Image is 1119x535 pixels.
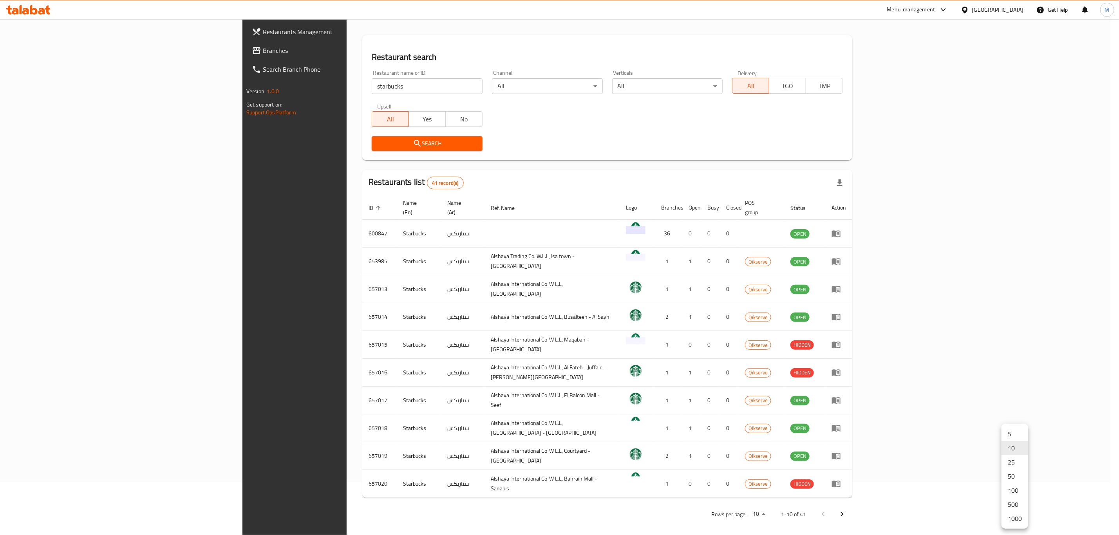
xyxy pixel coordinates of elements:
[1001,469,1028,483] li: 50
[1001,455,1028,469] li: 25
[1001,512,1028,526] li: 1000
[1001,441,1028,455] li: 10
[1001,497,1028,512] li: 500
[1001,483,1028,497] li: 100
[1001,427,1028,441] li: 5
